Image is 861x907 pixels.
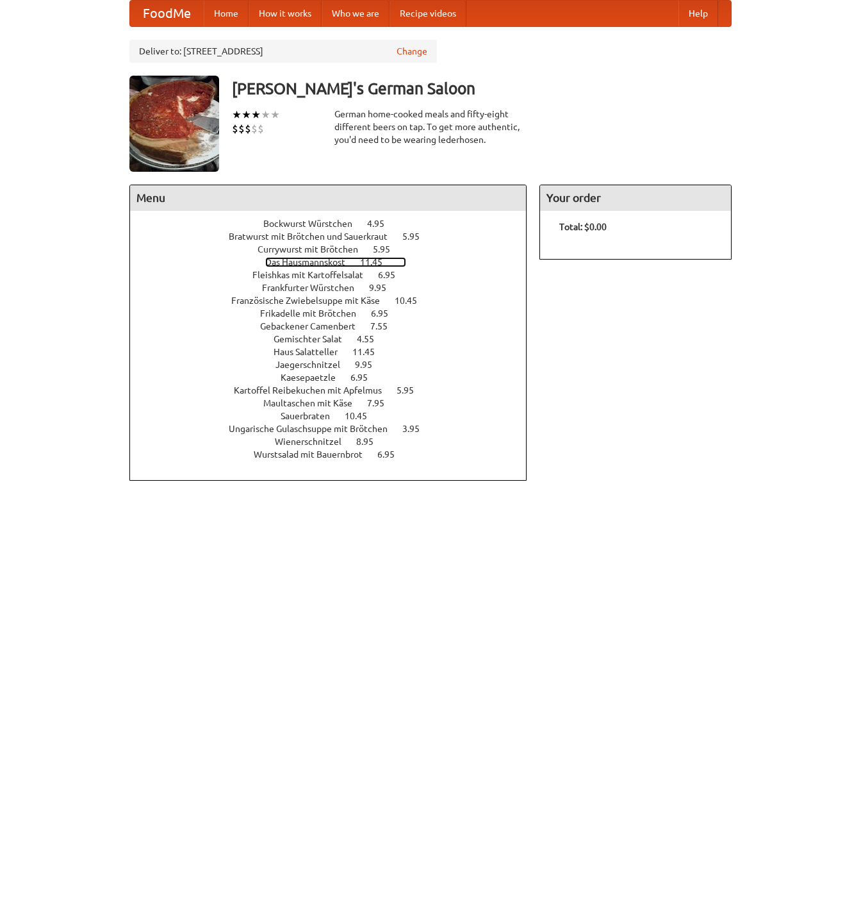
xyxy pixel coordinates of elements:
a: Wurstsalad mit Bauernbrot 6.95 [254,449,418,460]
span: 6.95 [350,372,381,383]
span: 4.55 [357,334,387,344]
li: $ [232,122,238,136]
span: Maultaschen mit Käse [263,398,365,408]
span: Fleishkas mit Kartoffelsalat [252,270,376,280]
span: Kartoffel Reibekuchen mit Apfelmus [234,385,395,395]
span: 7.55 [370,321,400,331]
a: Fleishkas mit Kartoffelsalat 6.95 [252,270,419,280]
span: 5.95 [397,385,427,395]
a: How it works [249,1,322,26]
span: 5.95 [402,231,432,242]
li: $ [251,122,258,136]
a: Ungarische Gulaschsuppe mit Brötchen 3.95 [229,424,443,434]
li: ★ [232,108,242,122]
a: Bockwurst Würstchen 4.95 [263,219,408,229]
li: ★ [261,108,270,122]
a: Kaesepaetzle 6.95 [281,372,391,383]
a: Maultaschen mit Käse 7.95 [263,398,408,408]
span: Bratwurst mit Brötchen und Sauerkraut [229,231,400,242]
span: Sauerbraten [281,411,343,421]
a: Französische Zwiebelsuppe mit Käse 10.45 [231,295,441,306]
span: Das Hausmannskost [265,257,358,267]
span: 7.95 [367,398,397,408]
a: Change [397,45,427,58]
h4: Your order [540,185,731,211]
span: 3.95 [402,424,432,434]
a: Kartoffel Reibekuchen mit Apfelmus 5.95 [234,385,438,395]
span: Haus Salatteller [274,347,350,357]
li: $ [258,122,264,136]
span: Wurstsalad mit Bauernbrot [254,449,375,460]
span: 6.95 [378,270,408,280]
span: 4.95 [367,219,397,229]
span: 6.95 [377,449,407,460]
a: Sauerbraten 10.45 [281,411,391,421]
span: 10.45 [395,295,430,306]
b: Total: $0.00 [559,222,607,232]
span: Gebackener Camenbert [260,321,368,331]
span: 11.45 [360,257,395,267]
span: Kaesepaetzle [281,372,348,383]
span: Französische Zwiebelsuppe mit Käse [231,295,393,306]
div: German home-cooked meals and fifty-eight different beers on tap. To get more authentic, you'd nee... [334,108,527,146]
a: Help [678,1,718,26]
li: $ [245,122,251,136]
a: Home [204,1,249,26]
a: Frankfurter Würstchen 9.95 [262,283,410,293]
span: 10.45 [345,411,380,421]
span: 9.95 [355,360,385,370]
a: FoodMe [130,1,204,26]
a: Haus Salatteller 11.45 [274,347,398,357]
h4: Menu [130,185,526,211]
span: Jaegerschnitzel [275,360,353,370]
li: ★ [251,108,261,122]
a: Das Hausmannskost 11.45 [265,257,406,267]
li: $ [238,122,245,136]
span: Currywurst mit Brötchen [258,244,371,254]
span: Frikadelle mit Brötchen [260,308,369,319]
li: ★ [270,108,280,122]
a: Gemischter Salat 4.55 [274,334,398,344]
span: Ungarische Gulaschsuppe mit Brötchen [229,424,400,434]
span: Frankfurter Würstchen [262,283,367,293]
a: Recipe videos [389,1,466,26]
span: 5.95 [373,244,403,254]
span: 11.45 [352,347,388,357]
span: Gemischter Salat [274,334,355,344]
span: Wienerschnitzel [275,437,354,447]
a: Wienerschnitzel 8.95 [275,437,397,447]
span: Bockwurst Würstchen [263,219,365,229]
a: Gebackener Camenbert 7.55 [260,321,411,331]
a: Currywurst mit Brötchen 5.95 [258,244,414,254]
a: Bratwurst mit Brötchen und Sauerkraut 5.95 [229,231,443,242]
span: 9.95 [369,283,399,293]
a: Frikadelle mit Brötchen 6.95 [260,308,412,319]
a: Who we are [322,1,389,26]
img: angular.jpg [129,76,219,172]
a: Jaegerschnitzel 9.95 [275,360,396,370]
span: 6.95 [371,308,401,319]
h3: [PERSON_NAME]'s German Saloon [232,76,732,101]
li: ★ [242,108,251,122]
span: 8.95 [356,437,386,447]
div: Deliver to: [STREET_ADDRESS] [129,40,437,63]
